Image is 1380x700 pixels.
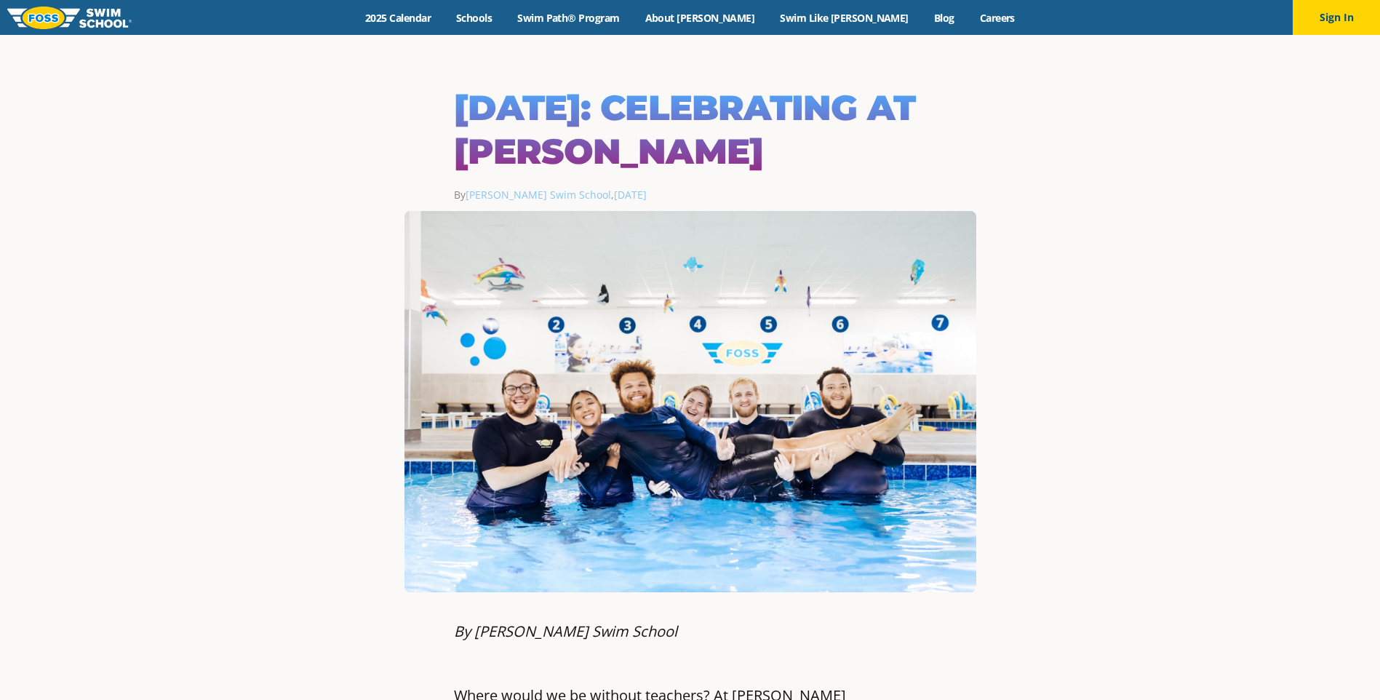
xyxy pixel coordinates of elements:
[505,11,632,25] a: Swim Path® Program
[353,11,444,25] a: 2025 Calendar
[454,188,611,202] span: By
[967,11,1027,25] a: Careers
[454,86,927,173] h1: [DATE]: Celebrating at [PERSON_NAME]
[632,11,767,25] a: About [PERSON_NAME]
[921,11,967,25] a: Blog
[444,11,505,25] a: Schools
[614,188,647,202] a: [DATE]
[767,11,922,25] a: Swim Like [PERSON_NAME]
[611,188,647,202] span: ,
[7,7,132,29] img: FOSS Swim School Logo
[454,621,677,641] em: By [PERSON_NAME] Swim School
[466,188,611,202] a: [PERSON_NAME] Swim School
